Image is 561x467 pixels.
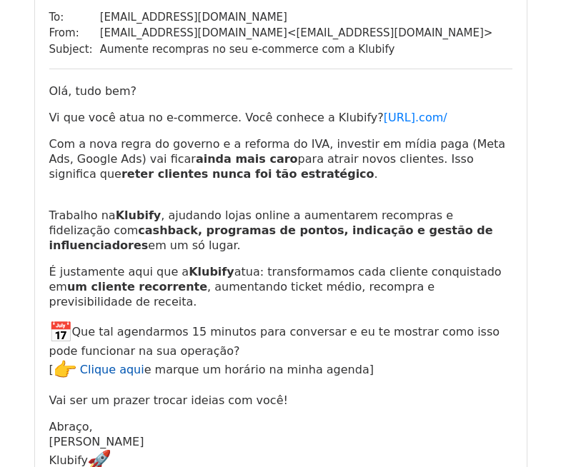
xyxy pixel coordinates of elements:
[196,152,298,166] strong: ainda mais caro
[100,25,493,41] td: [EMAIL_ADDRESS][DOMAIN_NAME] < [EMAIL_ADDRESS][DOMAIN_NAME] >
[49,224,493,252] strong: cashback, programas de pontos, indicação e gestão de influenciadores
[49,9,100,26] td: To:
[490,398,561,467] iframe: Chat Widget
[54,358,76,381] img: 👉
[49,264,512,309] p: É justamente aqui que a atua: transformamos cada cliente conquistado em , aumentando ticket médio...
[121,167,374,181] strong: reter clientes nunca foi tão estratégico
[49,25,100,41] td: From:
[49,321,512,381] p: Que tal agendarmos 15 minutos para conversar e eu te mostrar como isso pode funcionar na sua oper...
[49,321,72,343] img: 📅
[49,193,512,253] p: Trabalho na , ajudando lojas online a aumentarem recompras e fidelização com em um só lugar.
[100,9,493,26] td: [EMAIL_ADDRESS][DOMAIN_NAME]
[49,136,512,181] p: Com a nova regra do governo e a reforma do IVA, investir em mídia paga (Meta Ads, Google Ads) vai...
[116,209,162,222] strong: Klubify
[49,84,512,99] p: Olá, tudo bem?
[49,393,512,408] p: Vai ser um prazer trocar ideias com você!
[49,110,512,125] p: Vi que você atua no e-commerce. Você conhece a Klubify?
[189,265,234,278] b: Klubify
[100,41,493,58] td: Aumente recompras no seu e-commerce com a Klubify
[49,41,100,58] td: Subject:
[67,280,207,293] strong: um cliente recorrente
[384,111,447,124] a: [URL].com/
[490,398,561,467] div: Widget de chat
[80,363,144,376] a: Clique aqui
